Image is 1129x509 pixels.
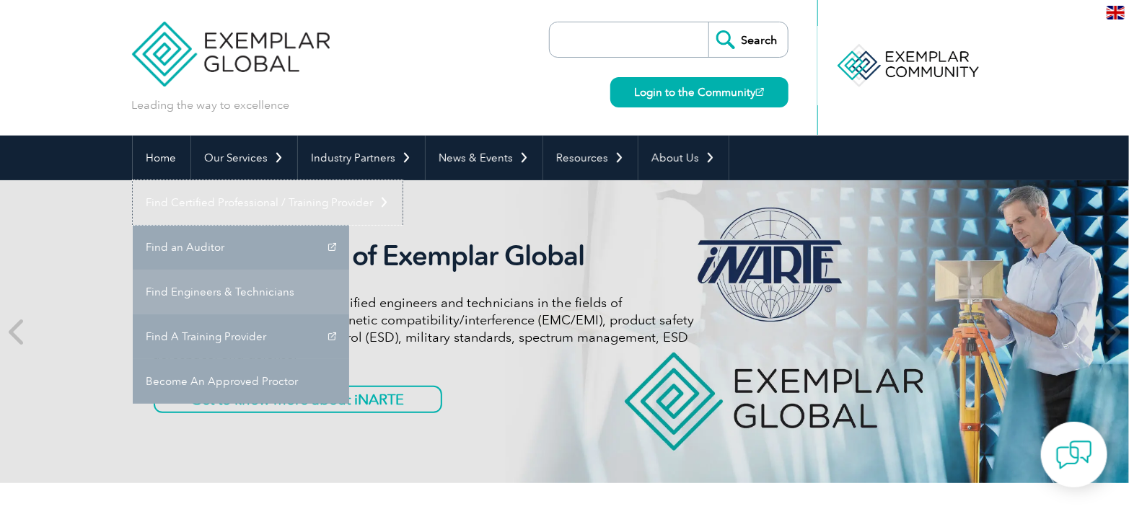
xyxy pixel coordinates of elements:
[133,225,349,270] a: Find an Auditor
[191,136,297,180] a: Our Services
[610,77,788,107] a: Login to the Community
[298,136,425,180] a: Industry Partners
[133,314,349,359] a: Find A Training Provider
[638,136,729,180] a: About Us
[154,239,695,273] h2: iNARTE is a Part of Exemplar Global
[133,270,349,314] a: Find Engineers & Technicians
[133,180,403,225] a: Find Certified Professional / Training Provider
[1107,6,1125,19] img: en
[133,136,190,180] a: Home
[543,136,638,180] a: Resources
[154,294,695,363] p: iNARTE certifications are for qualified engineers and technicians in the fields of telecommunicat...
[1056,437,1092,473] img: contact-chat.png
[132,97,290,113] p: Leading the way to excellence
[756,88,764,96] img: open_square.png
[133,359,349,404] a: Become An Approved Proctor
[708,22,788,57] input: Search
[426,136,542,180] a: News & Events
